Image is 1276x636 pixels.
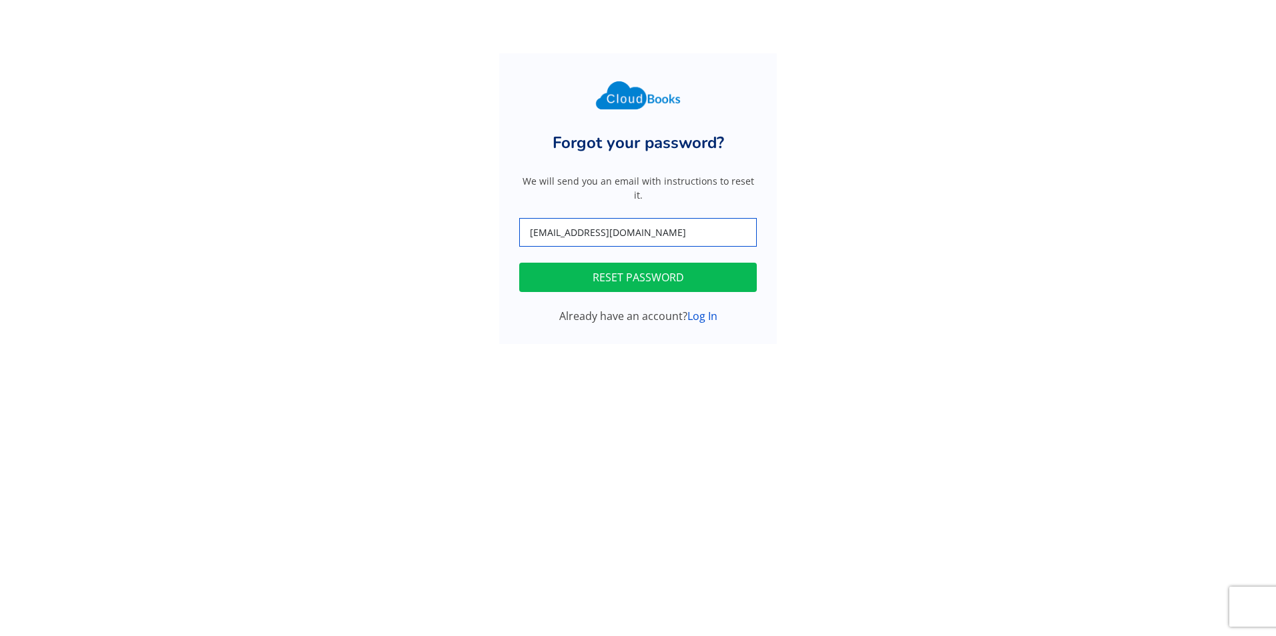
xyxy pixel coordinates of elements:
[511,308,765,324] div: Already have an account?
[511,174,765,202] small: We will send you an email with instructions to reset it.
[519,218,757,247] input: Email
[519,263,757,292] button: RESET PASSWORD
[511,133,765,153] h2: Forgot your password?
[588,73,688,117] img: Cloudbooks Logo
[687,309,717,323] a: Log In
